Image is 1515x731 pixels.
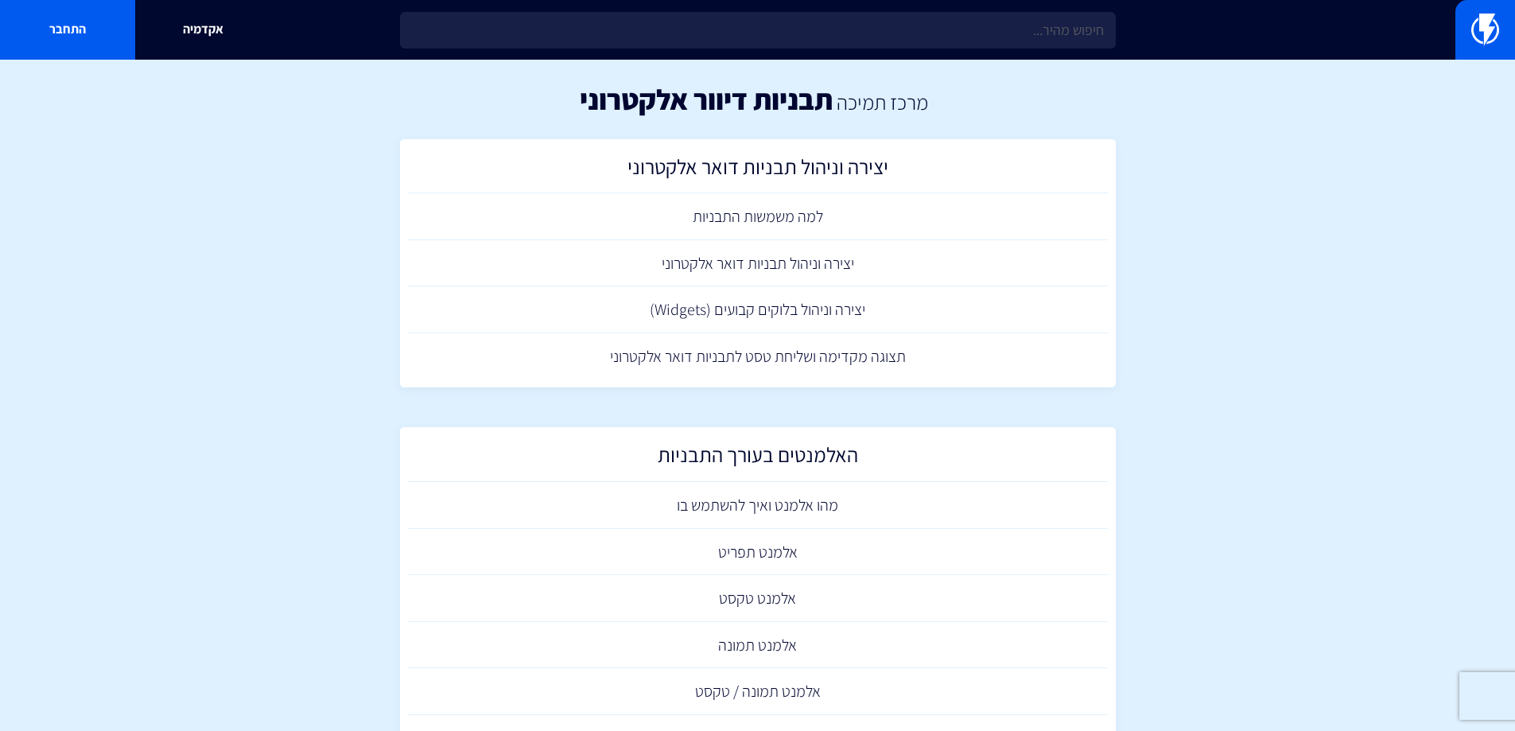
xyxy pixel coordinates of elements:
a: אלמנט תפריט [408,529,1108,576]
a: תצוגה מקדימה ושליחת טסט לתבניות דואר אלקטרוני [408,333,1108,380]
a: האלמנטים בעורך התבניות [408,435,1108,482]
h1: תבניות דיוור אלקטרוני [580,84,833,115]
a: מרכז תמיכה [837,88,928,115]
a: אלמנט תמונה / טקסט [408,668,1108,715]
a: אלמנט טקסט [408,575,1108,622]
h2: יצירה וניהול תבניות דואר אלקטרוני [416,155,1100,186]
h2: האלמנטים בעורך התבניות [416,443,1100,474]
a: יצירה וניהול תבניות דואר אלקטרוני [408,147,1108,194]
a: אלמנט תמונה [408,622,1108,669]
a: למה משמשות התבניות [408,193,1108,240]
a: מהו אלמנט ואיך להשתמש בו [408,482,1108,529]
a: יצירה וניהול בלוקים קבועים (Widgets) [408,286,1108,333]
a: יצירה וניהול תבניות דואר אלקטרוני [408,240,1108,287]
input: חיפוש מהיר... [400,12,1116,49]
